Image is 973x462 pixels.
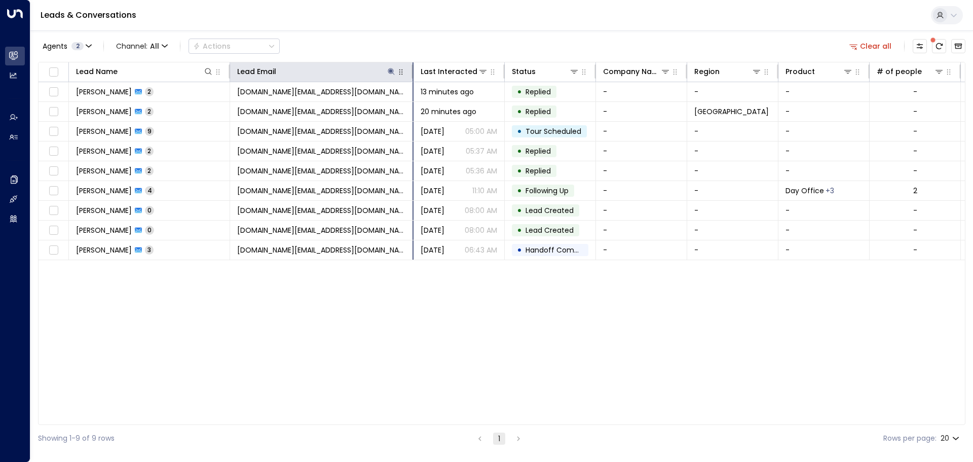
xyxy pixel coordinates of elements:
span: Toggle select row [47,145,60,158]
td: - [596,141,687,161]
div: Product [785,65,853,78]
span: Agents [43,43,67,50]
span: danielamirraguimaraes.prof@gmail.com [237,205,405,216]
span: 0 [145,206,154,215]
span: Daniela Guimaraes [76,205,132,216]
td: - [687,141,778,161]
span: Tour Scheduled [526,126,581,136]
div: - [913,225,917,235]
div: 20 [941,431,961,446]
div: # of people [877,65,922,78]
span: All [150,42,159,50]
td: - [687,82,778,101]
span: Daniela Guimarães [76,146,132,156]
td: - [596,221,687,240]
span: Toggle select row [47,165,60,177]
span: 20 minutes ago [421,106,476,117]
div: • [517,103,522,120]
div: Long Term Office,Short Term Office,Workstation [826,186,834,196]
span: Following Up [526,186,569,196]
span: danielamirraguimaraes.prof@gmail.com [237,186,405,196]
p: 08:00 AM [465,205,497,216]
td: - [778,221,870,240]
span: Daniela Guimaraes [76,225,132,235]
span: Toggle select row [47,185,60,197]
div: • [517,241,522,259]
div: Lead Name [76,65,213,78]
div: • [517,143,522,160]
span: Toggle select row [47,244,60,257]
span: danielamirraguimaraes.prof@gmail.com [237,126,405,136]
div: - [913,87,917,97]
div: • [517,123,522,140]
td: - [596,102,687,121]
td: - [778,201,870,220]
span: Yesterday [421,186,444,196]
span: Handoff Completed [526,245,597,255]
div: Showing 1-9 of 9 rows [38,433,115,444]
td: - [687,181,778,200]
div: Status [512,65,579,78]
div: • [517,182,522,199]
span: 2 [145,87,154,96]
span: Sep 28, 2025 [421,225,444,235]
span: Daniela Guimarães [76,126,132,136]
button: Customize [913,39,927,53]
a: Leads & Conversations [41,9,136,21]
span: 2 [145,147,154,155]
div: Button group with a nested menu [189,39,280,54]
span: Lead Created [526,205,574,216]
div: • [517,83,522,100]
span: 3 [145,245,154,254]
nav: pagination navigation [473,432,525,445]
span: 0 [145,226,154,234]
span: Daniela Guimarães [76,87,132,97]
span: Sep 28, 2025 [421,205,444,216]
span: Toggle select row [47,204,60,217]
div: Company Name [603,65,660,78]
td: - [687,201,778,220]
td: - [778,102,870,121]
span: danielamirraguimaraes.prof@gmail.com [237,245,405,255]
button: Agents2 [38,39,95,53]
span: Daniela Guimaraes [76,186,132,196]
span: Daniela Guimaraes [76,245,132,255]
div: Last Interacted [421,65,477,78]
td: - [778,141,870,161]
span: Toggle select row [47,125,60,138]
div: Status [512,65,536,78]
div: - [913,126,917,136]
p: 05:36 AM [466,166,497,176]
span: Sep 30, 2025 [421,146,444,156]
td: - [778,161,870,181]
div: Lead Email [237,65,276,78]
span: Replied [526,106,551,117]
div: 2 [913,186,917,196]
td: - [596,240,687,260]
span: danielamirraguimaraes.prof@gmail.com [237,166,405,176]
td: - [778,122,870,141]
span: Sep 24, 2025 [421,245,444,255]
span: Daniela Guimarães [76,106,132,117]
span: Day Office [785,186,824,196]
span: danielamirraguimaraes.prof@gmail.com [237,87,405,97]
td: - [596,122,687,141]
td: - [778,82,870,101]
div: - [913,245,917,255]
button: Actions [189,39,280,54]
div: # of people [877,65,944,78]
span: There are new threads available. Refresh the grid to view the latest updates. [932,39,946,53]
span: Lead Created [526,225,574,235]
div: - [913,106,917,117]
span: danielamirraguimaraes.prof@gmail.com [237,225,405,235]
button: Channel:All [112,39,172,53]
div: - [913,205,917,216]
p: 06:43 AM [465,245,497,255]
td: - [596,161,687,181]
td: - [687,122,778,141]
td: - [596,181,687,200]
p: 05:00 AM [465,126,497,136]
div: • [517,222,522,239]
span: 2 [145,166,154,175]
td: - [687,221,778,240]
